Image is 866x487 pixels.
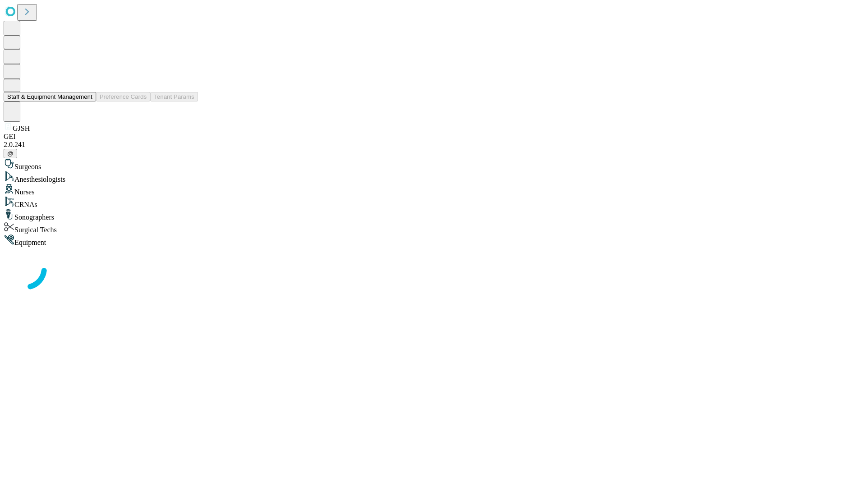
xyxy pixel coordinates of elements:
[4,221,862,234] div: Surgical Techs
[4,234,862,247] div: Equipment
[96,92,150,101] button: Preference Cards
[4,149,17,158] button: @
[4,92,96,101] button: Staff & Equipment Management
[7,150,14,157] span: @
[150,92,198,101] button: Tenant Params
[4,209,862,221] div: Sonographers
[4,184,862,196] div: Nurses
[4,141,862,149] div: 2.0.241
[4,196,862,209] div: CRNAs
[4,171,862,184] div: Anesthesiologists
[13,124,30,132] span: GJSH
[4,158,862,171] div: Surgeons
[4,133,862,141] div: GEI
